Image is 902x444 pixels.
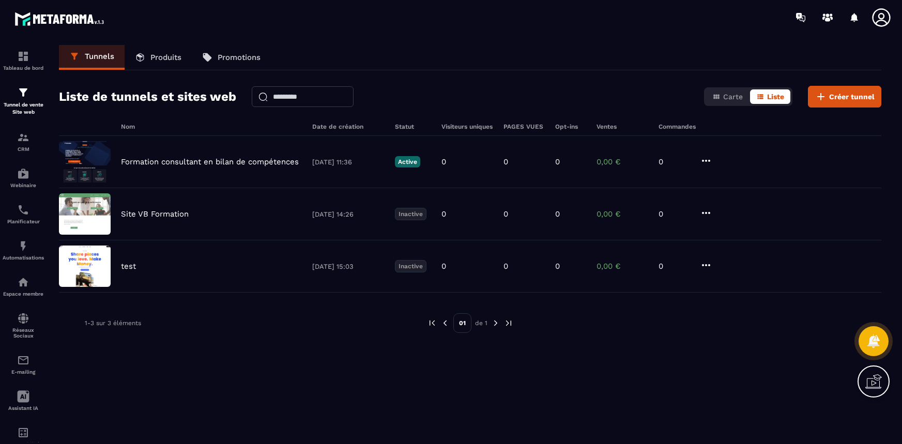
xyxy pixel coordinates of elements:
a: automationsautomationsWebinaire [3,160,44,196]
img: formation [17,50,29,63]
a: emailemailE-mailing [3,346,44,382]
p: Assistant IA [3,405,44,411]
p: 0 [659,262,690,271]
a: Promotions [192,45,271,70]
img: next [491,318,500,328]
a: automationsautomationsEspace membre [3,268,44,304]
img: image [59,193,111,235]
p: Site VB Formation [121,209,189,219]
p: 0 [555,157,560,166]
h6: Nom [121,123,302,130]
a: formationformationCRM [3,124,44,160]
img: accountant [17,426,29,439]
h6: Commandes [659,123,696,130]
p: Inactive [395,260,426,272]
p: Automatisations [3,255,44,261]
img: automations [17,276,29,288]
p: Webinaire [3,182,44,188]
h6: Statut [395,123,431,130]
h6: Date de création [312,123,385,130]
img: social-network [17,312,29,325]
p: Inactive [395,208,426,220]
p: 0 [503,157,508,166]
img: image [59,246,111,287]
p: CRM [3,146,44,152]
a: Assistant IA [3,382,44,419]
button: Carte [706,89,749,104]
p: test [121,262,136,271]
span: Créer tunnel [829,91,875,102]
h2: Liste de tunnels et sites web [59,86,236,107]
p: 0 [503,262,508,271]
p: 01 [453,313,471,333]
p: 0,00 € [597,262,648,271]
p: 0 [555,262,560,271]
img: formation [17,131,29,144]
p: Produits [150,53,181,62]
p: Promotions [218,53,261,62]
h6: Opt-ins [555,123,586,130]
a: Produits [125,45,192,70]
img: image [59,141,111,182]
p: Planificateur [3,219,44,224]
a: social-networksocial-networkRéseaux Sociaux [3,304,44,346]
p: Formation consultant en bilan de compétences [121,157,299,166]
a: formationformationTunnel de vente Site web [3,79,44,124]
span: Liste [767,93,784,101]
img: scheduler [17,204,29,216]
p: [DATE] 11:36 [312,158,385,166]
p: [DATE] 15:03 [312,263,385,270]
h6: Visiteurs uniques [441,123,493,130]
h6: PAGES VUES [503,123,545,130]
a: automationsautomationsAutomatisations [3,232,44,268]
p: 0 [555,209,560,219]
a: Tunnels [59,45,125,70]
p: 0 [659,157,690,166]
p: 0,00 € [597,209,648,219]
img: formation [17,86,29,99]
p: 0 [441,262,446,271]
p: Espace membre [3,291,44,297]
p: 0 [659,209,690,219]
a: formationformationTableau de bord [3,42,44,79]
span: Carte [723,93,743,101]
img: logo [14,9,108,28]
img: automations [17,240,29,252]
p: 0 [441,209,446,219]
a: schedulerschedulerPlanificateur [3,196,44,232]
img: prev [440,318,450,328]
p: E-mailing [3,369,44,375]
p: Tunnels [85,52,114,61]
button: Créer tunnel [808,86,881,108]
p: 0,00 € [597,157,648,166]
p: Tableau de bord [3,65,44,71]
button: Liste [750,89,790,104]
p: Tunnel de vente Site web [3,101,44,116]
img: automations [17,167,29,180]
p: 1-3 sur 3 éléments [85,319,141,327]
img: prev [427,318,437,328]
img: email [17,354,29,366]
p: de 1 [475,319,487,327]
p: [DATE] 14:26 [312,210,385,218]
p: 0 [441,157,446,166]
p: Réseaux Sociaux [3,327,44,339]
h6: Ventes [597,123,648,130]
p: 0 [503,209,508,219]
p: Active [395,156,420,167]
img: next [504,318,513,328]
